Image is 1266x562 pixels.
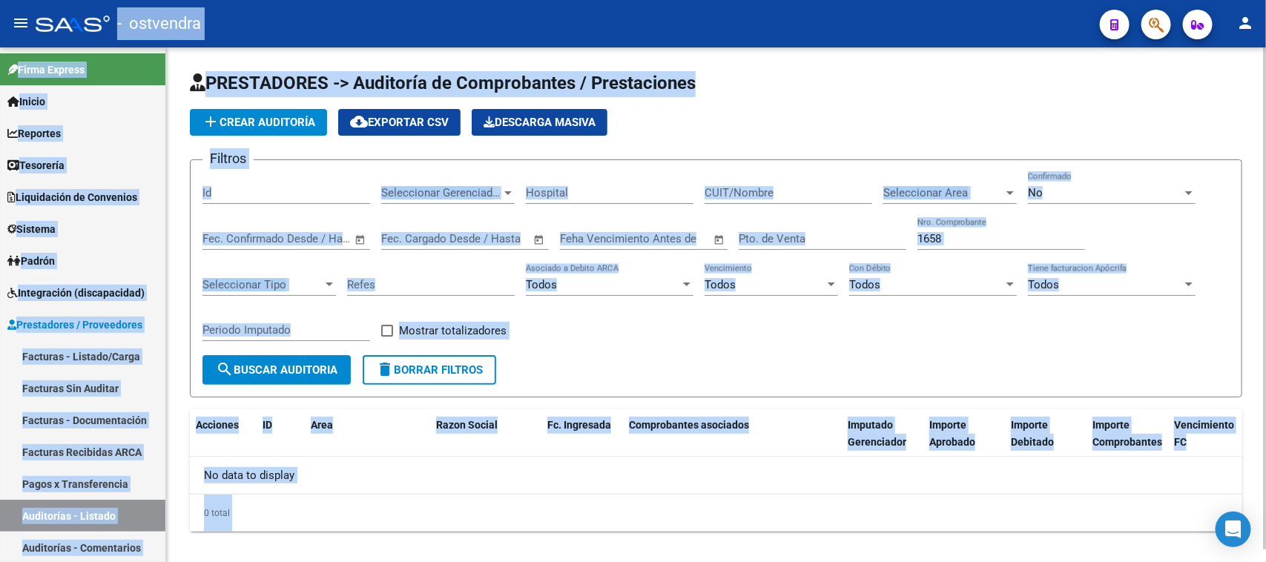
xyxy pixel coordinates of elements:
span: Acciones [196,419,239,431]
button: Crear Auditoría [190,109,327,136]
datatable-header-cell: Fc. Ingresada [541,409,623,475]
datatable-header-cell: Importe Aprobado [923,409,1005,475]
span: Buscar Auditoria [216,363,337,377]
span: ID [263,419,272,431]
input: Fecha inicio [202,232,263,245]
datatable-header-cell: Vencimiento FC [1168,409,1250,475]
span: Liquidación de Convenios [7,189,137,205]
span: Importe Debitado [1011,419,1054,448]
mat-icon: menu [12,14,30,32]
span: Integración (discapacidad) [7,285,145,301]
span: Descarga Masiva [484,116,596,129]
input: Fecha fin [455,232,527,245]
span: Fc. Ingresada [547,419,611,431]
span: - ostvendra [117,7,201,40]
app-download-masive: Descarga masiva de comprobantes (adjuntos) [472,109,607,136]
mat-icon: add [202,113,220,130]
span: Todos [1028,278,1059,291]
span: Mostrar totalizadores [399,322,507,340]
span: Padrón [7,253,55,269]
mat-icon: search [216,360,234,378]
span: Todos [526,278,557,291]
span: Crear Auditoría [202,116,315,129]
datatable-header-cell: Razon Social [430,409,541,475]
button: Open calendar [711,231,728,248]
span: Imputado Gerenciador [848,419,906,448]
span: Area [311,419,333,431]
datatable-header-cell: Importe Comprobantes [1087,409,1168,475]
div: 0 total [190,495,1242,532]
datatable-header-cell: ID [257,409,305,475]
span: Exportar CSV [350,116,449,129]
span: Seleccionar Gerenciador [381,186,501,199]
button: Borrar Filtros [363,355,496,385]
span: Importe Comprobantes [1092,419,1162,448]
span: Reportes [7,125,61,142]
mat-icon: delete [376,360,394,378]
span: Firma Express [7,62,85,78]
datatable-header-cell: Comprobantes asociados [623,409,842,475]
datatable-header-cell: Acciones [190,409,257,475]
span: No [1028,186,1043,199]
span: PRESTADORES -> Auditoría de Comprobantes / Prestaciones [190,73,696,93]
div: Open Intercom Messenger [1216,512,1251,547]
datatable-header-cell: Imputado Gerenciador [842,409,923,475]
span: Importe Aprobado [929,419,975,448]
span: Todos [705,278,736,291]
button: Open calendar [352,231,369,248]
span: Vencimiento FC [1174,419,1234,448]
input: Fecha inicio [381,232,441,245]
span: Prestadores / Proveedores [7,317,142,333]
button: Exportar CSV [338,109,461,136]
button: Open calendar [531,231,548,248]
span: Comprobantes asociados [629,419,749,431]
div: No data to display [190,457,1242,494]
span: Seleccionar Tipo [202,278,323,291]
input: Fecha fin [276,232,348,245]
button: Buscar Auditoria [202,355,351,385]
span: Todos [849,278,880,291]
button: Descarga Masiva [472,109,607,136]
span: Tesorería [7,157,65,173]
span: Borrar Filtros [376,363,483,377]
mat-icon: cloud_download [350,113,368,130]
h3: Filtros [202,148,254,169]
span: Razon Social [436,419,498,431]
span: Seleccionar Area [883,186,1003,199]
span: Inicio [7,93,45,110]
datatable-header-cell: Importe Debitado [1005,409,1087,475]
span: Sistema [7,221,56,237]
datatable-header-cell: Area [305,409,409,475]
mat-icon: person [1236,14,1254,32]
